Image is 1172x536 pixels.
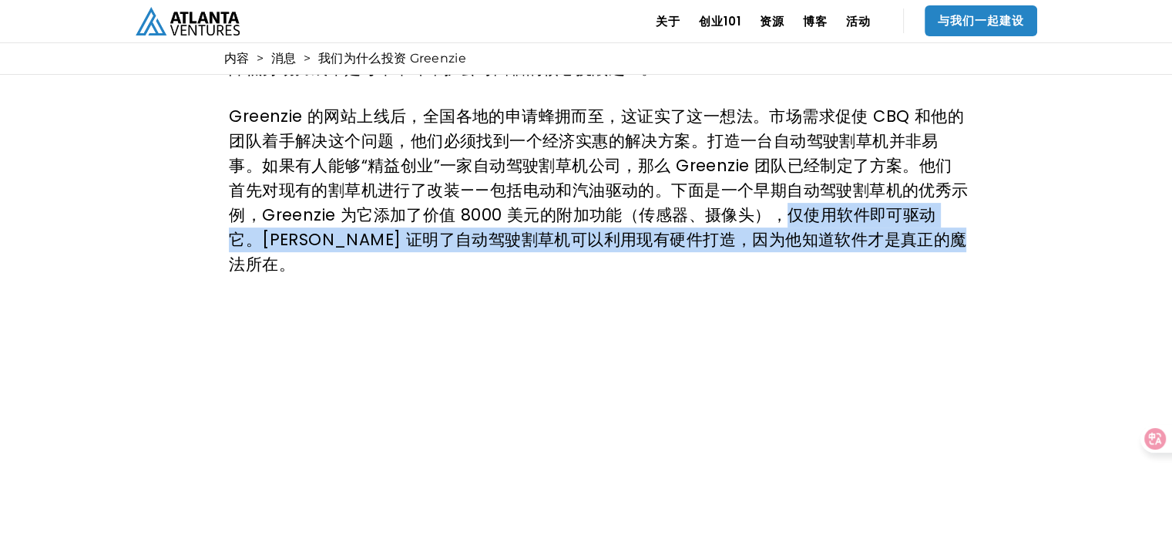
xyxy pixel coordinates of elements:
a: 内容 [224,51,249,66]
a: 与我们一起建设 [925,5,1037,36]
font: 活动 [846,13,871,29]
font: 创业101 [699,13,741,29]
font: 资源 [760,13,784,29]
font: 与我们一起建设 [938,12,1024,29]
font: > [304,51,311,66]
font: 关于 [656,13,680,29]
font: 我们为什么投资 Greenzie [318,51,466,66]
a: 消息 [271,51,296,66]
font: 博客 [803,13,828,29]
font: Greenzie 的网站上线后，全国各地的申请蜂拥而至，这证实了这一想法。市场需求促使 CBQ 和他的团队着手解决这个问题，他们必须找到一个经济实惠的解决方案。打造一台自动驾驶割草机并非易事。如... [229,105,968,275]
font: 降低劳动力成本是每个草坪维护公司面临的核心挑战之一。 [229,57,657,79]
font: > [257,51,264,66]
